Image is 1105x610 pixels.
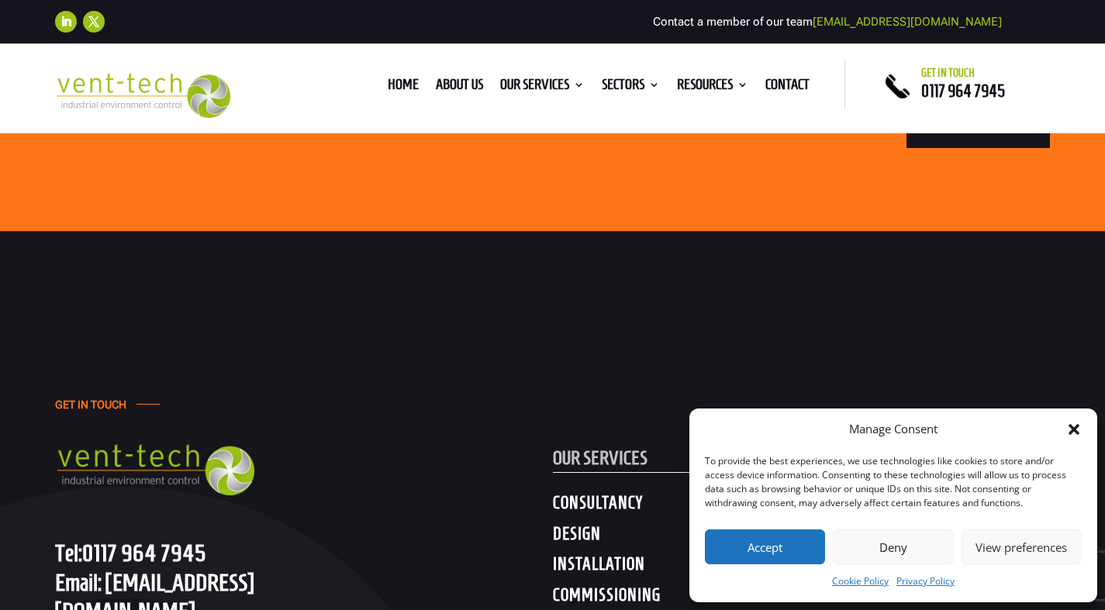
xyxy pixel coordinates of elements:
[388,79,419,96] a: Home
[921,67,975,79] span: Get in touch
[436,79,483,96] a: About us
[55,539,82,566] span: Tel:
[705,529,825,564] button: Accept
[765,79,810,96] a: Contact
[553,523,802,551] h4: DESIGN
[677,79,748,96] a: Resources
[55,73,230,118] img: 2023-09-27T08_35_16.549ZVENT-TECH---Clear-background
[1066,422,1082,437] div: Close dialog
[653,15,1002,29] span: Contact a member of our team
[83,11,105,33] a: Follow on X
[962,529,1082,564] button: View preferences
[553,447,647,468] span: OUR SERVICES
[832,572,889,591] a: Cookie Policy
[833,529,953,564] button: Deny
[55,11,77,33] a: Follow on LinkedIn
[55,569,102,595] span: Email:
[500,79,585,96] a: Our Services
[55,539,206,566] a: Tel:0117 964 7945
[553,492,802,520] h4: CONSULTANCY
[896,572,955,591] a: Privacy Policy
[602,79,660,96] a: Sectors
[55,398,126,419] h4: GET IN TOUCH
[849,420,938,439] div: Manage Consent
[813,15,1002,29] a: [EMAIL_ADDRESS][DOMAIN_NAME]
[553,553,802,581] h4: INSTALLATION
[921,81,1005,100] a: 0117 964 7945
[705,454,1080,510] div: To provide the best experiences, we use technologies like cookies to store and/or access device i...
